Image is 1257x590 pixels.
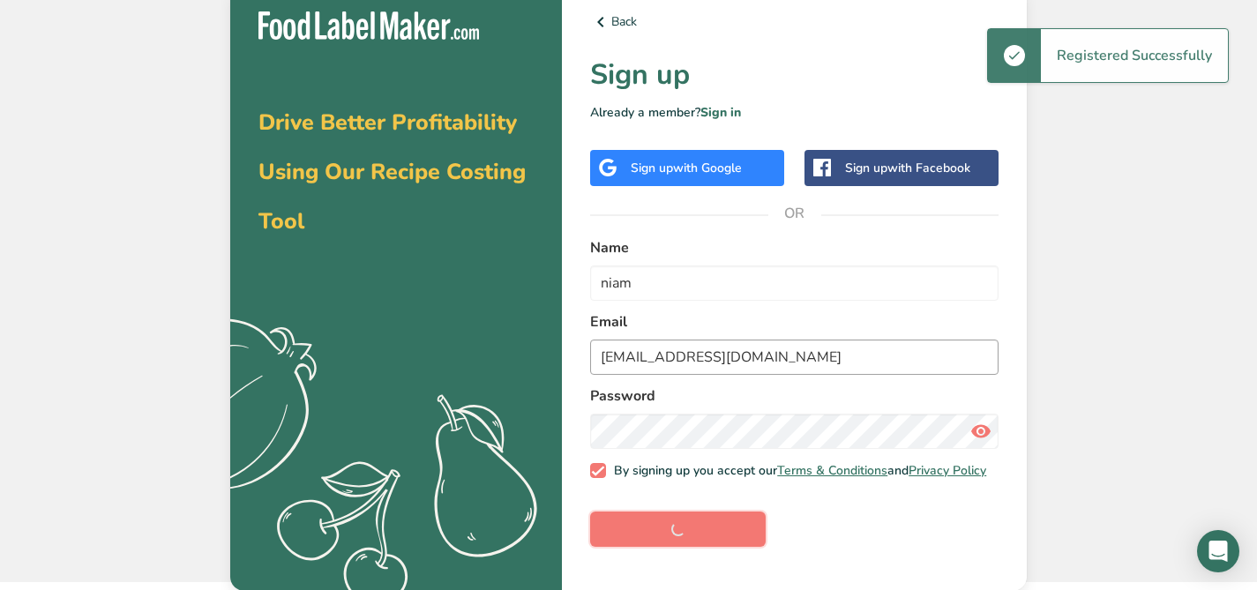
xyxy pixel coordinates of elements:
[1041,29,1228,82] div: Registered Successfully
[258,11,479,41] img: Food Label Maker
[700,104,741,121] a: Sign in
[909,462,986,479] a: Privacy Policy
[845,159,970,177] div: Sign up
[590,311,999,332] label: Email
[590,340,999,375] input: email@example.com
[590,385,999,407] label: Password
[258,108,526,236] span: Drive Better Profitability Using Our Recipe Costing Tool
[606,463,987,479] span: By signing up you accept our and
[777,462,887,479] a: Terms & Conditions
[590,265,999,301] input: John Doe
[590,103,999,122] p: Already a member?
[590,237,999,258] label: Name
[631,159,742,177] div: Sign up
[1197,530,1239,572] div: Open Intercom Messenger
[590,11,999,33] a: Back
[673,160,742,176] span: with Google
[590,54,999,96] h1: Sign up
[887,160,970,176] span: with Facebook
[768,187,821,240] span: OR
